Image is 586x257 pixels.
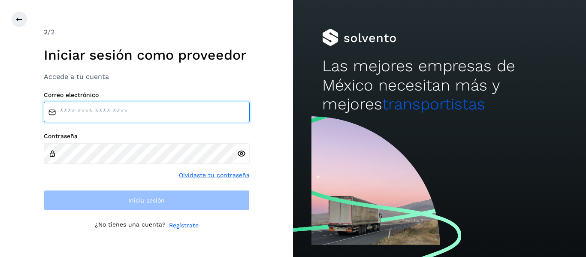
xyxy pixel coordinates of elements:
[44,91,250,99] label: Correo electrónico
[44,73,250,81] h3: Accede a tu cuenta
[169,221,199,230] a: Regístrate
[44,133,250,140] label: Contraseña
[322,57,556,114] h2: Las mejores empresas de México necesitan más y mejores
[382,95,485,113] span: transportistas
[128,197,165,203] span: Inicia sesión
[44,28,48,36] span: 2
[179,171,250,180] a: Olvidaste tu contraseña
[44,47,250,63] h1: Iniciar sesión como proveedor
[95,221,166,230] p: ¿No tienes una cuenta?
[44,27,250,37] div: /2
[44,190,250,211] button: Inicia sesión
